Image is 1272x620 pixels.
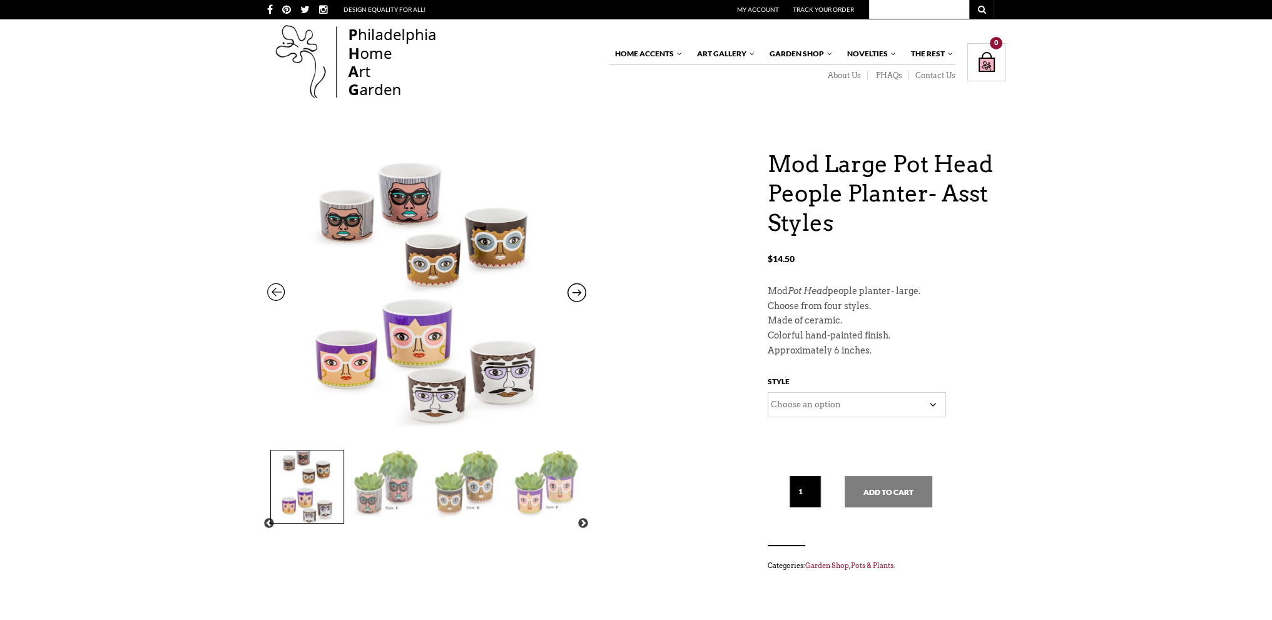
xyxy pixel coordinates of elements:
a: Contact Us [909,71,955,81]
a: PHAQs [868,71,909,81]
p: Choose from four styles. [768,299,1005,314]
div: 0 [990,37,1002,49]
a: My Account [737,6,779,13]
span: Categories: , . [768,559,1005,572]
span: $ [768,253,773,264]
button: Previous [263,517,275,530]
a: About Us [820,71,868,81]
h1: Mod Large Pot Head People Planter- Asst Styles [768,150,1005,237]
a: Home Accents [609,43,683,64]
p: Made of ceramic. [768,313,1005,328]
label: Style [768,374,790,392]
input: Qty [790,476,821,507]
a: Garden Shop [805,561,849,570]
p: Colorful hand-painted finish. [768,328,1005,343]
a: Pots & Plants [851,561,893,570]
p: Mod people planter- large. [768,284,1005,299]
a: The Rest [905,43,954,64]
a: Novelties [841,43,897,64]
button: Add to cart [845,476,932,507]
button: Next [577,517,589,530]
em: Pot Head [788,286,828,296]
a: Garden Shop [763,43,833,64]
p: Approximately 6 inches. [768,343,1005,358]
a: Track Your Order [793,6,854,13]
a: Art Gallery [691,43,756,64]
bdi: 14.50 [768,253,795,264]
